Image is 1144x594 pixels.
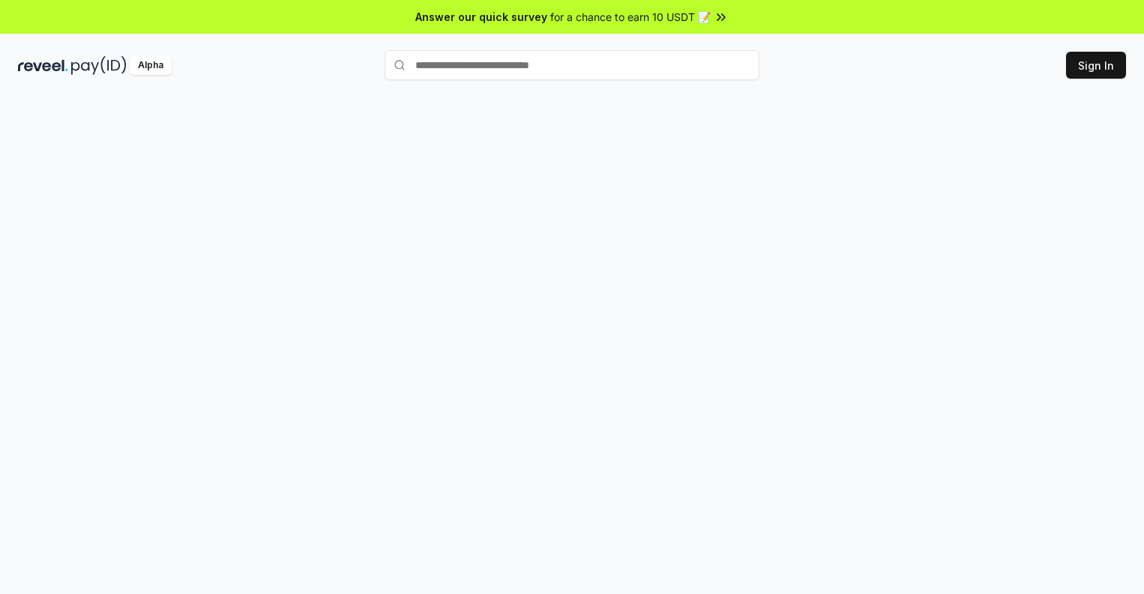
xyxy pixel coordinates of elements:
[415,9,547,25] span: Answer our quick survey
[1066,52,1126,79] button: Sign In
[18,56,68,75] img: reveel_dark
[130,56,172,75] div: Alpha
[71,56,127,75] img: pay_id
[550,9,711,25] span: for a chance to earn 10 USDT 📝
